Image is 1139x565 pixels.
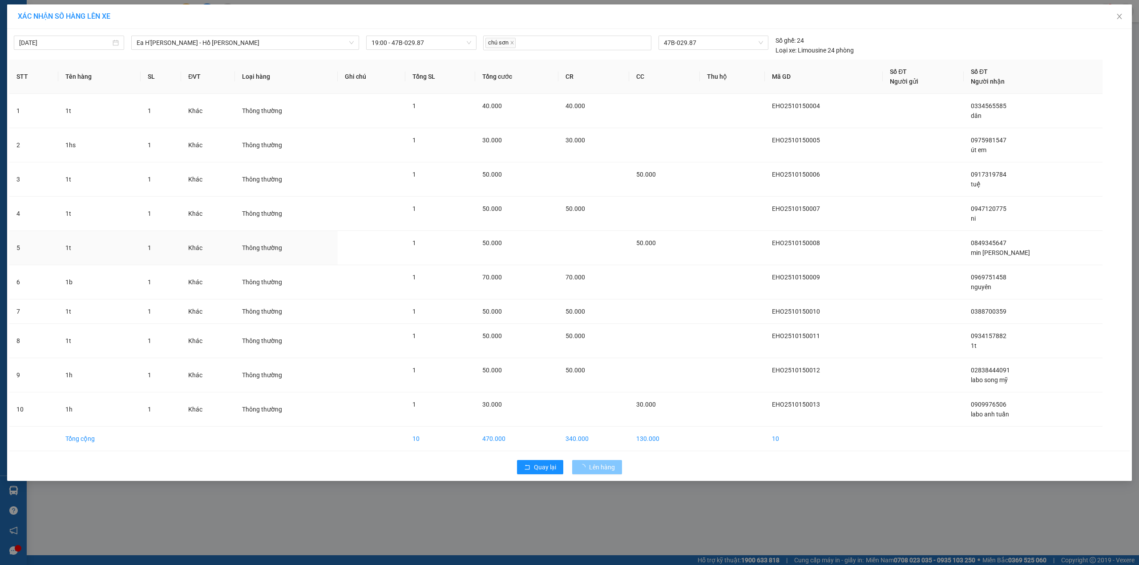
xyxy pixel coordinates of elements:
td: 1h [58,358,141,392]
th: ĐVT [181,60,235,94]
span: labo song mỹ [971,376,1008,383]
span: 1 [412,367,416,374]
span: 30.000 [482,137,502,144]
span: EHO2510150007 [772,205,820,212]
td: Thông thường [235,358,338,392]
td: 1t [58,162,141,197]
span: down [349,40,354,45]
td: Khác [181,162,235,197]
span: 50.000 [482,367,502,374]
th: Tổng SL [405,60,475,94]
span: 1 [412,171,416,178]
span: 1 [412,308,416,315]
td: Khác [181,324,235,358]
th: Tên hàng [58,60,141,94]
span: 70.000 [482,274,502,281]
td: Khác [181,392,235,427]
span: EHO2510150013 [772,401,820,408]
td: 1hs [58,128,141,162]
td: Thông thường [235,324,338,358]
td: 2 [9,128,58,162]
th: Thu hộ [700,60,765,94]
td: Thông thường [235,197,338,231]
span: Quay lại [534,462,556,472]
span: 50.000 [636,239,656,246]
span: 1 [412,401,416,408]
th: CR [558,60,629,94]
span: min [PERSON_NAME] [971,249,1030,256]
td: 470.000 [475,427,558,451]
td: Khác [181,299,235,324]
td: 10 [9,392,58,427]
td: Tổng cộng [58,427,141,451]
td: Khác [181,94,235,128]
td: 1t [58,324,141,358]
td: Thông thường [235,94,338,128]
th: Loại hàng [235,60,338,94]
span: 1 [148,176,151,183]
span: close [1116,13,1123,20]
td: 4 [9,197,58,231]
button: Close [1107,4,1132,29]
span: 1 [148,337,151,344]
span: XÁC NHẬN SỐ HÀNG LÊN XE [18,12,110,20]
span: 1 [412,239,416,246]
span: rollback [524,464,530,471]
span: dân [971,112,981,119]
span: 40.000 [565,102,585,109]
span: 0849345647 [971,239,1006,246]
span: 30.000 [565,137,585,144]
span: 50.000 [482,332,502,339]
div: 24 [775,36,804,45]
span: EHO2510150004 [772,102,820,109]
span: 1 [148,244,151,251]
span: 50.000 [482,171,502,178]
td: Thông thường [235,231,338,265]
span: 1 [412,137,416,144]
span: 0909976506 [971,401,1006,408]
span: 1 [412,102,416,109]
th: STT [9,60,58,94]
span: 1 [148,141,151,149]
button: rollbackQuay lại [517,460,563,474]
td: Khác [181,358,235,392]
td: 1t [58,231,141,265]
td: 1h [58,392,141,427]
span: 02838444091 [971,367,1010,374]
span: 47B-029.87 [664,36,763,49]
th: Mã GD [765,60,883,94]
span: 50.000 [565,367,585,374]
td: 1 [9,94,58,128]
td: Thông thường [235,265,338,299]
span: EHO2510150006 [772,171,820,178]
td: 6 [9,265,58,299]
span: 19:00 - 47B-029.87 [372,36,471,49]
span: 1 [148,210,151,217]
span: close [510,40,514,45]
span: 0947120775 [971,205,1006,212]
button: Lên hàng [572,460,622,474]
span: EHO2510150008 [772,239,820,246]
span: út em [971,146,986,153]
span: Người nhận [971,78,1005,85]
td: 10 [405,427,475,451]
td: Khác [181,265,235,299]
span: EHO2510150009 [772,274,820,281]
td: 10 [765,427,883,451]
span: Ea H'Leo - Hồ Chí Minh [137,36,354,49]
span: 0969751458 [971,274,1006,281]
span: 0975981547 [971,137,1006,144]
td: 7 [9,299,58,324]
span: 50.000 [565,332,585,339]
span: 1 [412,332,416,339]
span: 1 [412,274,416,281]
span: 0334565585 [971,102,1006,109]
th: CC [629,60,700,94]
th: Ghi chú [338,60,405,94]
span: 40.000 [482,102,502,109]
span: Người gửi [890,78,918,85]
td: 1t [58,299,141,324]
td: 8 [9,324,58,358]
span: Loại xe: [775,45,796,55]
td: Thông thường [235,299,338,324]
